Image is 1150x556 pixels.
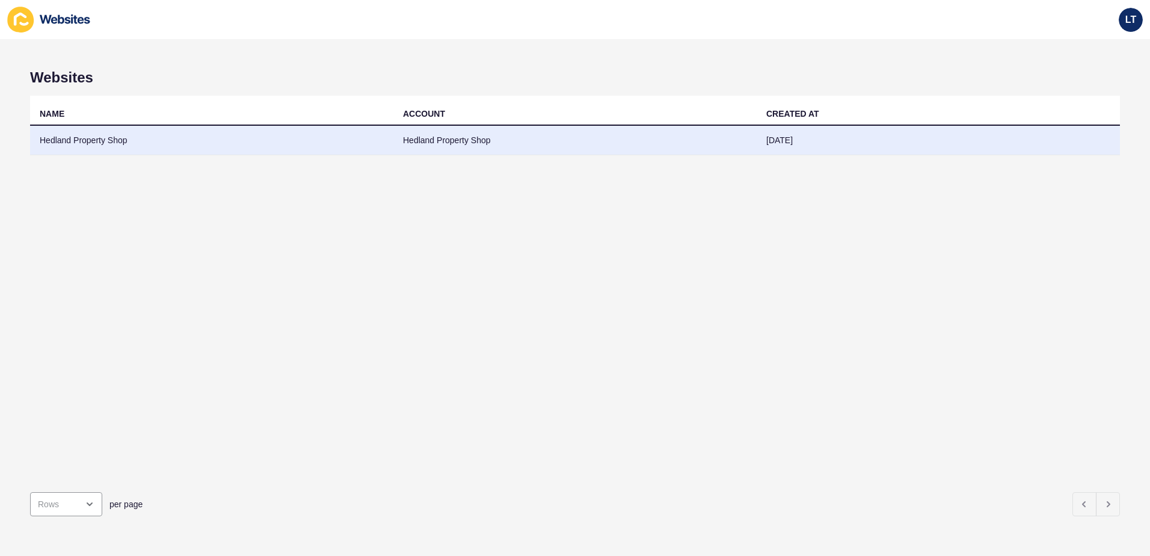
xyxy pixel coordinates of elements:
[40,108,64,120] div: NAME
[30,126,393,155] td: Hedland Property Shop
[393,126,757,155] td: Hedland Property Shop
[30,492,102,516] div: open menu
[1125,14,1136,26] span: LT
[403,108,445,120] div: ACCOUNT
[30,69,1120,86] h1: Websites
[109,498,143,510] span: per page
[766,108,819,120] div: CREATED AT
[757,126,1120,155] td: [DATE]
